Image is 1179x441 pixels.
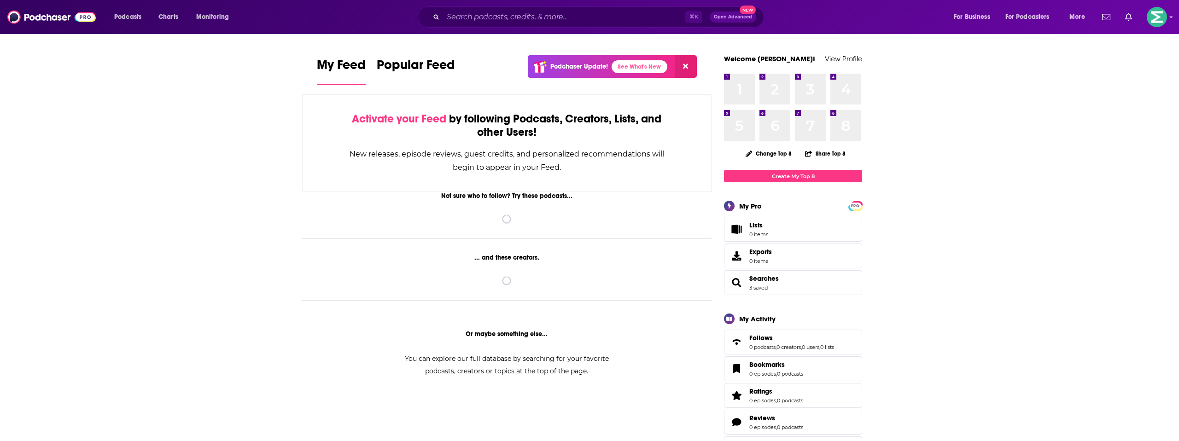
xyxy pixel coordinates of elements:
[749,360,785,369] span: Bookmarks
[749,424,776,430] a: 0 episodes
[749,414,775,422] span: Reviews
[820,344,834,350] a: 0 lists
[777,397,803,404] a: 0 podcasts
[749,371,776,377] a: 0 episodes
[349,147,665,174] div: New releases, episode reviews, guest credits, and personalized recommendations will begin to appe...
[749,360,803,369] a: Bookmarks
[727,362,746,375] a: Bookmarks
[749,248,772,256] span: Exports
[724,54,815,63] a: Welcome [PERSON_NAME]!
[190,10,241,24] button: open menu
[724,170,862,182] a: Create My Top 8
[302,254,712,261] div: ... and these creators.
[727,276,746,289] a: Searches
[805,145,846,162] button: Share Top 8
[302,192,712,200] div: Not sure who to follow? Try these podcasts...
[1121,9,1136,25] a: Show notifications dropdown
[739,314,776,323] div: My Activity
[776,344,801,350] a: 0 creators
[740,6,756,14] span: New
[1005,11,1050,23] span: For Podcasters
[749,231,768,238] span: 0 items
[317,57,366,85] a: My Feed
[801,344,802,350] span: ,
[777,424,803,430] a: 0 podcasts
[850,203,861,209] span: PRO
[727,223,746,236] span: Lists
[724,217,862,242] a: Lists
[349,112,665,139] div: by following Podcasts, Creators, Lists, and other Users!
[727,250,746,262] span: Exports
[777,371,803,377] a: 0 podcasts
[749,397,776,404] a: 0 episodes
[1147,7,1167,27] span: Logged in as LKassela
[108,10,153,24] button: open menu
[819,344,820,350] span: ,
[749,387,803,395] a: Ratings
[947,10,1002,24] button: open menu
[740,148,797,159] button: Change Top 8
[1147,7,1167,27] button: Show profile menu
[724,244,862,268] a: Exports
[426,6,773,28] div: Search podcasts, credits, & more...
[749,221,768,229] span: Lists
[317,57,366,78] span: My Feed
[1098,9,1114,25] a: Show notifications dropdown
[999,10,1063,24] button: open menu
[196,11,229,23] span: Monitoring
[825,54,862,63] a: View Profile
[377,57,455,85] a: Popular Feed
[727,336,746,348] a: Follows
[954,11,990,23] span: For Business
[724,356,862,381] span: Bookmarks
[749,284,768,291] a: 3 saved
[749,414,803,422] a: Reviews
[749,387,772,395] span: Ratings
[1069,11,1085,23] span: More
[114,11,141,23] span: Podcasts
[158,11,178,23] span: Charts
[7,8,96,26] img: Podchaser - Follow, Share and Rate Podcasts
[749,221,763,229] span: Lists
[724,330,862,354] span: Follows
[714,15,752,19] span: Open Advanced
[724,270,862,295] span: Searches
[739,202,762,210] div: My Pro
[550,63,608,70] p: Podchaser Update!
[802,344,819,350] a: 0 users
[152,10,184,24] a: Charts
[776,371,777,377] span: ,
[850,202,861,209] a: PRO
[443,10,685,24] input: Search podcasts, credits, & more...
[352,112,446,126] span: Activate your Feed
[377,57,455,78] span: Popular Feed
[724,410,862,435] span: Reviews
[393,353,620,377] div: You can explore our full database by searching for your favorite podcasts, creators or topics at ...
[612,60,667,73] a: See What's New
[1147,7,1167,27] img: User Profile
[710,12,756,23] button: Open AdvancedNew
[776,424,777,430] span: ,
[749,258,772,264] span: 0 items
[685,11,702,23] span: ⌘ K
[727,389,746,402] a: Ratings
[749,334,834,342] a: Follows
[776,397,777,404] span: ,
[724,383,862,408] span: Ratings
[727,416,746,429] a: Reviews
[302,330,712,338] div: Or maybe something else...
[1063,10,1097,24] button: open menu
[749,334,773,342] span: Follows
[749,344,776,350] a: 0 podcasts
[749,274,779,283] a: Searches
